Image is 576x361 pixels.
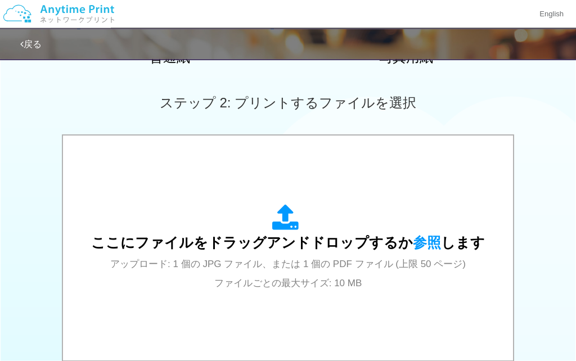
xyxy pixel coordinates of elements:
span: ステップ 2: プリントするファイルを選択 [160,95,416,110]
span: 参照 [413,235,441,251]
a: 戻る [20,39,42,49]
span: アップロード: 1 個の JPG ファイル、または 1 個の PDF ファイル (上限 50 ページ) ファイルごとの最大サイズ: 10 MB [110,259,466,289]
span: ここにファイルをドラッグアンドドロップするか します [91,235,485,251]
